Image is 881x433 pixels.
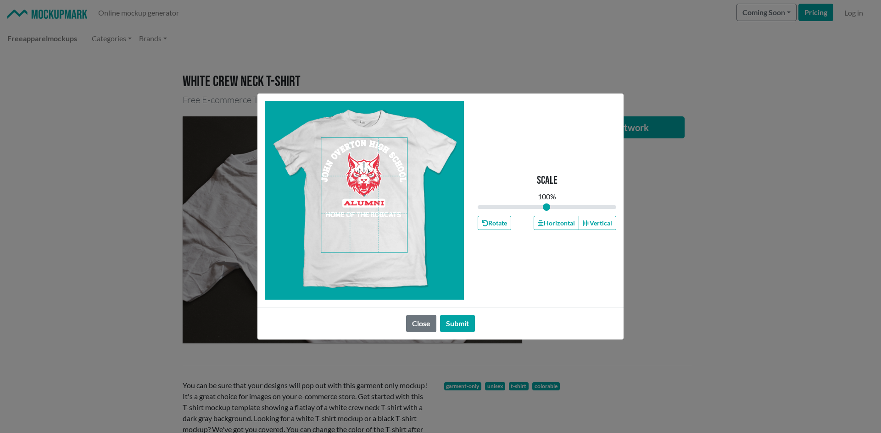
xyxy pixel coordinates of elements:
button: Horizontal [534,216,579,230]
div: 100 % [538,191,556,202]
button: Vertical [579,216,616,230]
button: Submit [440,315,475,332]
p: Scale [537,174,558,187]
button: Close [406,315,436,332]
button: Rotate [478,216,511,230]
